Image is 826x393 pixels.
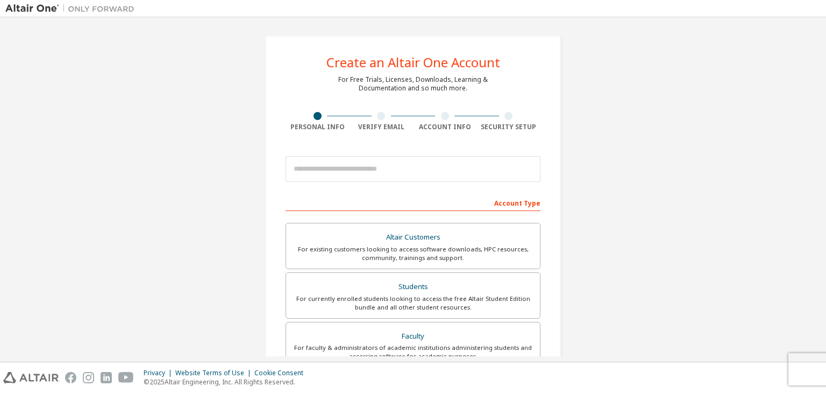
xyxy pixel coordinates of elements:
[293,245,533,262] div: For existing customers looking to access software downloads, HPC resources, community, trainings ...
[101,372,112,383] img: linkedin.svg
[338,75,488,93] div: For Free Trials, Licenses, Downloads, Learning & Documentation and so much more.
[175,369,254,377] div: Website Terms of Use
[293,279,533,294] div: Students
[477,123,541,131] div: Security Setup
[3,372,59,383] img: altair_logo.svg
[254,369,310,377] div: Cookie Consent
[118,372,134,383] img: youtube.svg
[286,123,350,131] div: Personal Info
[144,377,310,387] p: © 2025 Altair Engineering, Inc. All Rights Reserved.
[293,294,533,312] div: For currently enrolled students looking to access the free Altair Student Edition bundle and all ...
[144,369,175,377] div: Privacy
[413,123,477,131] div: Account Info
[5,3,140,14] img: Altair One
[350,123,414,131] div: Verify Email
[83,372,94,383] img: instagram.svg
[65,372,76,383] img: facebook.svg
[293,230,533,245] div: Altair Customers
[326,56,500,69] div: Create an Altair One Account
[286,194,540,211] div: Account Type
[293,343,533,361] div: For faculty & administrators of academic institutions administering students and accessing softwa...
[293,329,533,344] div: Faculty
